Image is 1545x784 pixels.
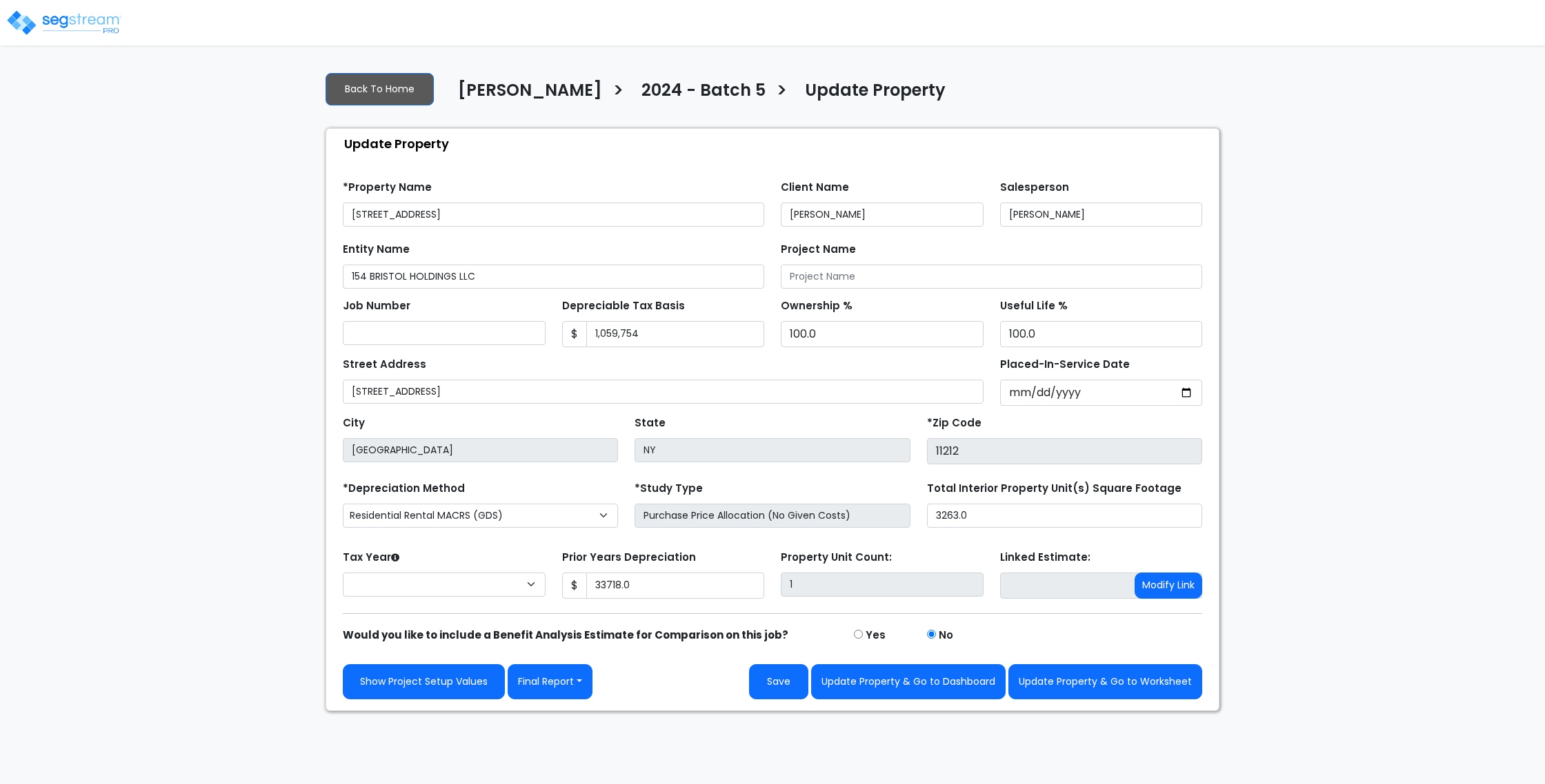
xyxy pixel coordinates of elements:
label: Placed-In-Service Date [1000,357,1130,373]
input: Zip Code [927,438,1202,464]
label: Job Number [343,298,410,314]
h4: Update Property [805,81,946,104]
div: Update Property [333,129,1219,158]
label: Street Address [343,357,426,373]
label: Client Name [781,180,849,196]
h4: 2024 - Batch 5 [641,81,766,104]
input: Street Address [343,380,984,404]
a: [PERSON_NAME] [448,81,602,110]
h3: > [612,79,624,106]
input: Project Name [781,265,1202,289]
input: Depreciation [1000,321,1203,347]
a: 2024 - Batch 5 [631,81,766,110]
label: Useful Life % [1000,298,1068,314]
label: Entity Name [343,242,410,258]
label: State [635,415,666,431]
input: Building Count [781,572,984,597]
a: Update Property [795,81,946,110]
input: total square foot [927,504,1202,528]
img: logo_pro_r.png [6,9,123,37]
a: Back To Home [326,73,434,105]
span: $ [562,321,587,347]
button: Modify Link [1135,572,1202,599]
button: Update Property & Go to Worksheet [1008,664,1202,699]
button: Final Report [508,664,592,699]
label: City [343,415,365,431]
button: Update Property & Go to Dashboard [811,664,1006,699]
input: 0.00 [586,572,765,599]
label: *Depreciation Method [343,481,465,497]
label: *Property Name [343,180,432,196]
label: *Study Type [635,481,703,497]
span: $ [562,572,587,599]
strong: Would you like to include a Benefit Analysis Estimate for Comparison on this job? [343,628,788,642]
button: Save [749,664,808,699]
label: Property Unit Count: [781,550,892,566]
h4: [PERSON_NAME] [458,81,602,104]
label: Depreciable Tax Basis [562,298,685,314]
label: Linked Estimate: [1000,550,1090,566]
input: Ownership [781,321,984,347]
label: *Zip Code [927,415,981,431]
label: Prior Years Depreciation [562,550,696,566]
input: Property Name [343,203,764,227]
a: Show Project Setup Values [343,664,505,699]
input: Client Name [781,203,984,227]
label: Tax Year [343,550,399,566]
input: Entity Name [343,265,764,289]
label: Yes [866,628,886,643]
label: Project Name [781,242,856,258]
label: Ownership % [781,298,853,314]
label: No [939,628,953,643]
h3: > [776,79,788,106]
label: Total Interior Property Unit(s) Square Footage [927,481,1182,497]
input: 0.00 [586,321,765,347]
label: Salesperson [1000,180,1069,196]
